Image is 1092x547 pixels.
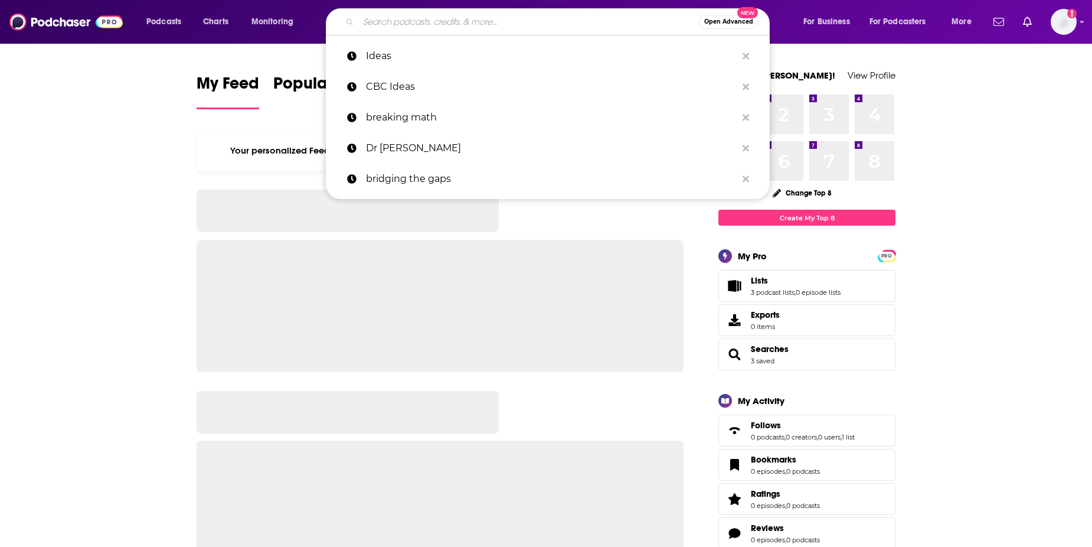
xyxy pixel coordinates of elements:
a: Charts [195,12,236,31]
button: Open AdvancedNew [699,15,758,29]
a: 3 podcast lists [751,288,795,297]
p: CBC Ideas [366,71,737,102]
div: My Pro [738,250,767,262]
span: New [737,7,758,18]
img: User Profile [1051,9,1077,35]
a: Popular Feed [273,73,374,109]
p: Ideas [366,41,737,71]
span: Bookmarks [751,454,796,465]
a: Ratings [722,491,746,507]
svg: Add a profile image [1067,9,1077,18]
span: , [785,467,786,476]
div: My Activity [738,395,784,406]
a: Bookmarks [722,457,746,473]
span: Lists [751,275,768,286]
a: 0 episodes [751,467,785,476]
a: 0 podcasts [786,536,820,544]
a: View Profile [848,70,895,81]
button: open menu [943,12,986,31]
span: Lists [718,270,895,302]
a: Reviews [751,523,820,533]
span: For Business [803,14,850,30]
a: 0 podcasts [751,433,784,441]
a: My Feed [197,73,259,109]
a: Searches [722,346,746,363]
span: Popular Feed [273,73,374,100]
span: , [784,433,786,441]
button: Show profile menu [1051,9,1077,35]
span: , [817,433,818,441]
a: Show notifications dropdown [1018,12,1037,32]
span: 0 items [751,323,780,331]
a: Follows [722,422,746,439]
span: Exports [751,310,780,320]
a: Dr [PERSON_NAME] [326,133,770,164]
span: Logged in as PUPPublicity [1051,9,1077,35]
button: Change Top 8 [766,185,839,200]
span: , [785,502,786,510]
a: Exports [718,304,895,336]
a: PRO [880,251,894,260]
span: Monitoring [251,14,293,30]
span: , [785,536,786,544]
p: Dr Becky [366,133,737,164]
a: breaking math [326,102,770,133]
span: Exports [722,312,746,328]
input: Search podcasts, credits, & more... [358,12,699,31]
span: Charts [203,14,228,30]
a: Show notifications dropdown [989,12,1009,32]
a: Follows [751,420,855,431]
a: 0 podcasts [786,467,820,476]
a: bridging the gaps [326,164,770,194]
span: Podcasts [146,14,181,30]
span: More [952,14,972,30]
span: , [841,433,842,441]
button: open menu [795,12,865,31]
button: open menu [138,12,197,31]
a: Create My Top 8 [718,210,895,226]
span: Follows [718,415,895,447]
div: Your personalized Feed is curated based on the Podcasts, Creators, Users, and Lists that you Follow. [197,131,684,171]
span: Searches [718,338,895,370]
a: 0 episodes [751,502,785,510]
a: Bookmarks [751,454,820,465]
a: 1 list [842,433,855,441]
a: Ratings [751,489,820,499]
span: My Feed [197,73,259,100]
span: For Podcasters [869,14,926,30]
a: Reviews [722,525,746,542]
a: 3 saved [751,357,774,365]
button: open menu [862,12,943,31]
a: Lists [751,275,841,286]
div: Search podcasts, credits, & more... [337,8,781,35]
span: Bookmarks [718,449,895,481]
a: Welcome [PERSON_NAME]! [718,70,835,81]
span: , [795,288,796,297]
a: 0 creators [786,433,817,441]
span: Ratings [751,489,780,499]
button: open menu [243,12,309,31]
a: 0 episodes [751,536,785,544]
span: PRO [880,252,894,261]
span: Ratings [718,483,895,515]
img: Podchaser - Follow, Share and Rate Podcasts [9,11,123,33]
a: Searches [751,344,789,354]
a: 0 episode lists [796,288,841,297]
span: Follows [751,420,781,431]
a: 0 podcasts [786,502,820,510]
a: Ideas [326,41,770,71]
p: breaking math [366,102,737,133]
p: bridging the gaps [366,164,737,194]
a: 0 users [818,433,841,441]
span: Reviews [751,523,784,533]
a: CBC Ideas [326,71,770,102]
span: Open Advanced [704,19,753,25]
a: Lists [722,278,746,294]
